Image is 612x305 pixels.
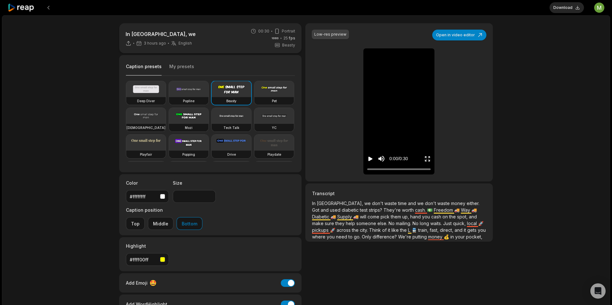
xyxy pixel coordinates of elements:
span: need [336,234,348,239]
span: They're [383,207,402,213]
h3: Mozi [185,125,193,130]
span: money [451,201,467,206]
span: don't [372,201,384,206]
span: English [178,41,192,46]
h3: Playfair [140,152,152,157]
button: #ffff00ff [126,253,169,266]
div: Low-res preview [314,32,346,37]
span: pocket, [466,234,482,239]
span: and [408,201,417,206]
span: to [348,234,354,239]
h3: Deep Diver [137,98,155,103]
span: time [398,201,408,206]
button: Download [550,2,584,13]
span: we [417,201,425,206]
div: #ffffffff [130,193,157,200]
span: your [455,234,466,239]
h3: YC [272,125,277,130]
div: Open Intercom Messenger [590,283,606,299]
span: them [391,214,402,219]
span: putting [412,234,428,239]
span: 00:30 [258,28,269,34]
button: #ffffffff [126,190,169,203]
span: Diabetic [312,214,331,219]
span: they [335,221,346,226]
span: either. [467,201,479,206]
span: waste [437,201,451,206]
h3: Popping [182,152,195,157]
span: else. [377,221,389,226]
span: Freedom [434,207,454,213]
span: direct, [440,227,455,233]
span: you [422,214,431,219]
p: 💵 🚚 🚚 🚚 🚚 🚀 🚀 🚆 💰 🔗 [312,200,486,240]
h3: Drive [227,152,236,157]
span: sure [325,221,335,226]
span: across [337,227,352,233]
span: [GEOGRAPHIC_DATA], [317,201,364,206]
span: gets [467,227,478,233]
span: 3 hours ago [144,41,166,46]
span: Just [443,221,453,226]
span: Think [369,227,382,233]
button: Caption presets [126,63,162,76]
span: Add Emoji [126,280,148,286]
span: quick, [453,221,467,226]
span: We're [398,234,412,239]
span: of [382,227,388,233]
h3: Tech Talk [223,125,239,130]
span: Supply [337,214,353,219]
h3: Beasty [226,98,237,103]
span: worth [402,207,415,213]
span: spot, [457,214,469,219]
span: L [408,227,412,233]
button: Top [126,217,145,230]
span: city. [360,227,369,233]
label: Color [126,180,169,186]
span: it [464,227,467,233]
span: on [442,214,449,219]
span: No [389,221,396,226]
span: come [368,214,381,219]
span: cash. [415,207,427,213]
span: Only [362,234,373,239]
label: Size [173,180,216,186]
span: fps [289,36,295,40]
span: up, [402,214,410,219]
span: and [321,207,330,213]
button: My presets [169,63,194,75]
span: and [455,227,464,233]
span: the [400,227,408,233]
span: Way [461,207,471,213]
span: mailing. [396,221,412,226]
span: difference? [373,234,398,239]
button: Mute sound [377,155,385,163]
span: waits. [430,221,443,226]
h3: Transcript [312,190,486,197]
button: Open in video editor [432,30,486,40]
span: No [412,221,420,226]
p: In [GEOGRAPHIC_DATA], we [126,30,196,38]
span: you [478,227,486,233]
span: like [391,227,400,233]
button: Play video [367,153,374,165]
span: and [469,214,477,219]
span: Portrait [282,28,295,34]
span: you [327,234,336,239]
span: go. [354,234,362,239]
label: Highlight [126,243,169,249]
span: we [364,201,372,206]
h3: Popline [183,98,194,103]
span: In [312,201,317,206]
span: 25 [283,35,295,41]
span: strips? [369,207,383,213]
div: #ffff00ff [130,256,157,263]
div: 0:00 / 0:30 [389,155,408,162]
span: train, [418,227,430,233]
span: local [467,221,478,226]
span: the [449,214,457,219]
span: Got [312,207,321,213]
span: Beasty [282,42,295,48]
span: diabetic [342,207,360,213]
span: it [388,227,391,233]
